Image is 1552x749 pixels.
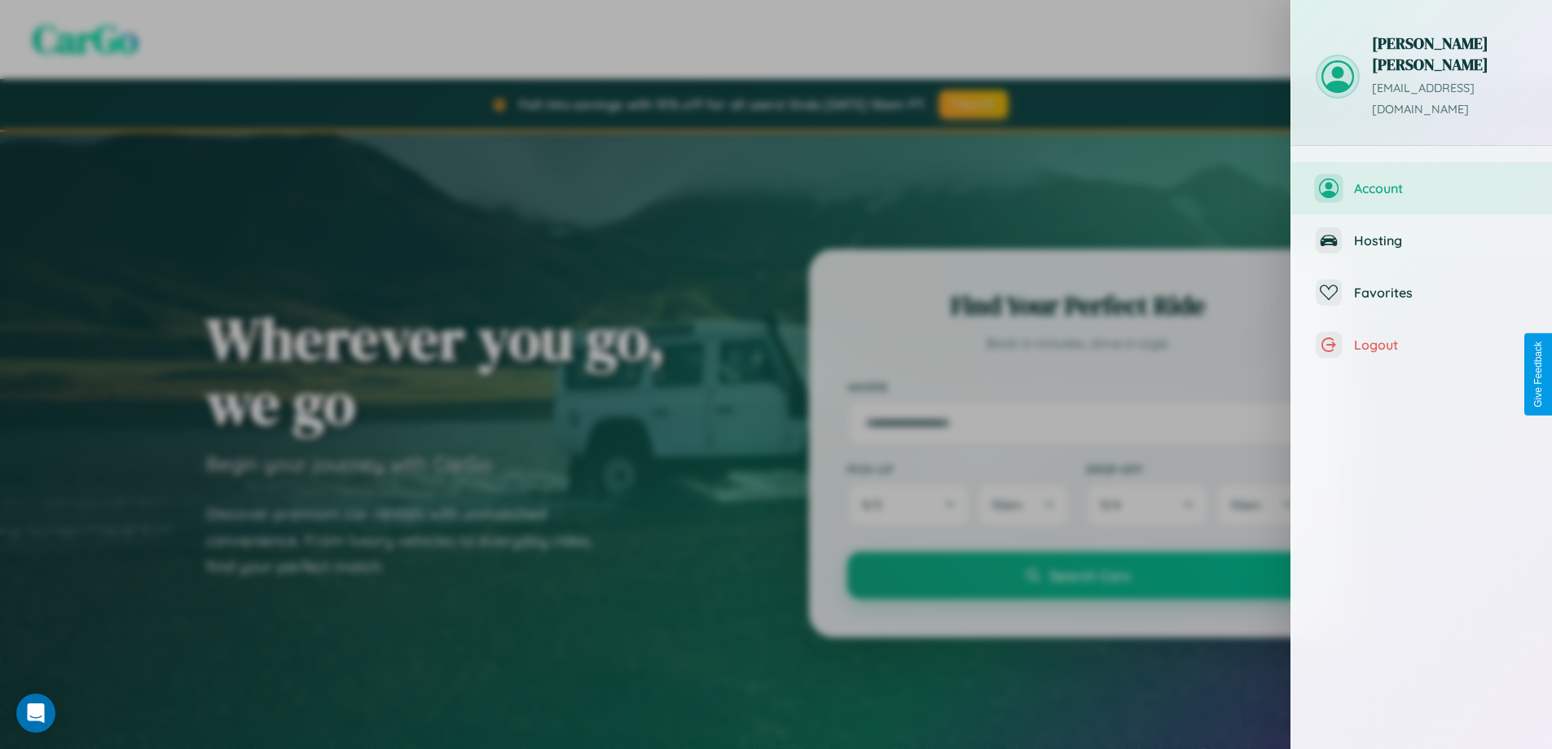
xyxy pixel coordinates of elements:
button: Favorites [1291,267,1552,319]
button: Hosting [1291,214,1552,267]
div: Give Feedback [1532,341,1544,408]
div: Open Intercom Messenger [16,694,55,733]
h3: [PERSON_NAME] [PERSON_NAME] [1372,33,1528,75]
button: Account [1291,162,1552,214]
span: Logout [1354,337,1528,353]
span: Favorites [1354,284,1528,301]
span: Account [1354,180,1528,196]
button: Logout [1291,319,1552,371]
span: Hosting [1354,232,1528,249]
p: [EMAIL_ADDRESS][DOMAIN_NAME] [1372,78,1528,121]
